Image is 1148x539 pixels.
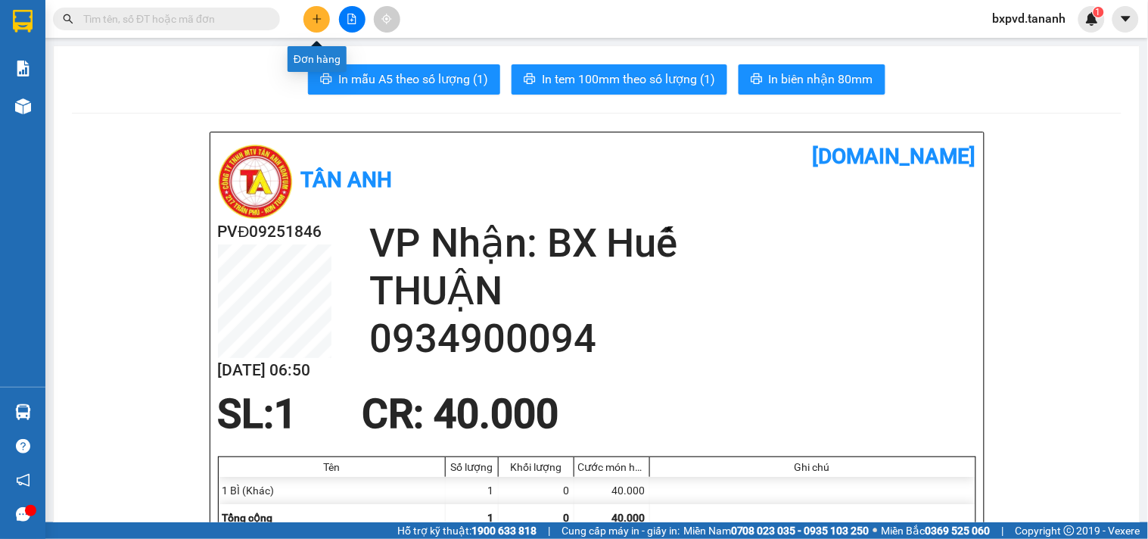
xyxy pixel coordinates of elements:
[1085,12,1099,26] img: icon-new-feature
[564,512,570,524] span: 0
[769,70,873,89] span: In biên nhận 80mm
[578,461,646,473] div: Cước món hàng
[301,167,393,192] b: Tân Anh
[926,525,991,537] strong: 0369 525 060
[654,461,972,473] div: Ghi chú
[83,11,262,27] input: Tìm tên, số ĐT hoặc mã đơn
[339,6,366,33] button: file-add
[381,14,392,24] span: aim
[562,522,680,539] span: Cung cấp máy in - giấy in:
[369,220,976,267] h2: VP Nhận: BX Huế
[16,507,30,522] span: message
[683,522,870,539] span: Miền Nam
[502,461,570,473] div: Khối lượng
[471,525,537,537] strong: 1900 633 818
[524,73,536,87] span: printer
[1096,7,1101,17] span: 1
[218,391,275,438] span: SL:
[275,391,297,438] span: 1
[397,522,537,539] span: Hỗ trợ kỹ thuật:
[222,512,273,524] span: Tổng cộng
[219,477,446,504] div: 1 BÌ (Khác)
[1064,525,1075,536] span: copyright
[347,14,357,24] span: file-add
[981,9,1078,28] span: bxpvd.tananh
[612,512,646,524] span: 40.000
[751,73,763,87] span: printer
[548,522,550,539] span: |
[450,461,494,473] div: Số lượng
[369,315,976,363] h2: 0934900094
[362,391,558,438] span: CR : 40.000
[731,525,870,537] strong: 0708 023 035 - 0935 103 250
[15,61,31,76] img: solution-icon
[13,10,33,33] img: logo-vxr
[1002,522,1004,539] span: |
[16,439,30,453] span: question-circle
[288,46,347,72] div: Đơn hàng
[488,512,494,524] span: 1
[369,267,976,315] h2: THUẬN
[542,70,715,89] span: In tem 100mm theo số lượng (1)
[873,528,878,534] span: ⚪️
[218,144,294,220] img: logo.jpg
[308,64,500,95] button: printerIn mẫu A5 theo số lượng (1)
[1112,6,1139,33] button: caret-down
[338,70,488,89] span: In mẫu A5 theo số lượng (1)
[1119,12,1133,26] span: caret-down
[15,98,31,114] img: warehouse-icon
[882,522,991,539] span: Miền Bắc
[499,477,574,504] div: 0
[16,473,30,488] span: notification
[312,14,322,24] span: plus
[63,14,73,24] span: search
[813,144,976,169] b: [DOMAIN_NAME]
[512,64,727,95] button: printerIn tem 100mm theo số lượng (1)
[320,73,332,87] span: printer
[222,461,441,473] div: Tên
[374,6,400,33] button: aim
[739,64,885,95] button: printerIn biên nhận 80mm
[218,220,331,245] h2: PVĐ09251846
[15,404,31,420] img: warehouse-icon
[218,358,331,383] h2: [DATE] 06:50
[574,477,650,504] div: 40.000
[303,6,330,33] button: plus
[1094,7,1104,17] sup: 1
[446,477,499,504] div: 1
